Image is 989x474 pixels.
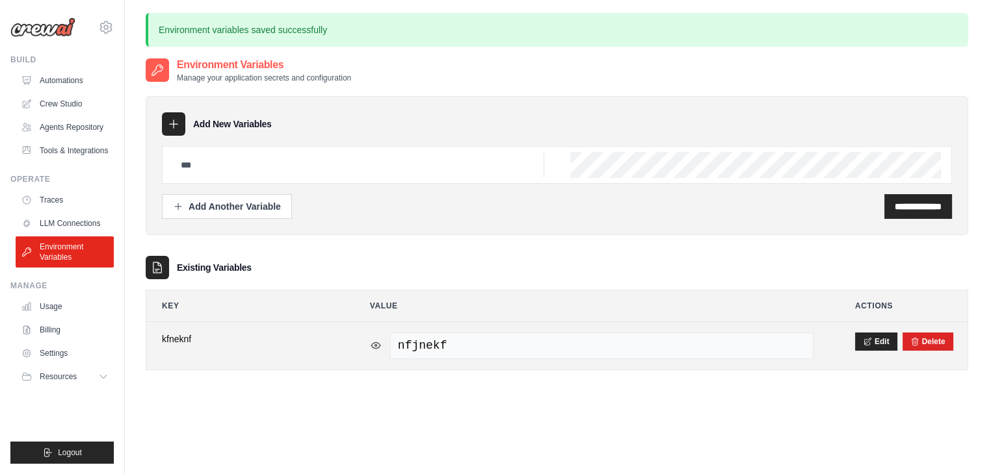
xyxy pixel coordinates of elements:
h3: Existing Variables [177,261,252,274]
a: LLM Connections [16,213,114,234]
div: Operate [10,174,114,184]
button: Logout [10,442,114,464]
button: Add Another Variable [162,194,292,219]
div: Build [10,55,114,65]
p: Environment variables saved successfully [146,13,968,47]
button: Delete [910,336,945,347]
a: Traces [16,190,114,210]
div: Manage [10,281,114,291]
button: Resources [16,366,114,387]
a: Usage [16,296,114,317]
a: Environment Variables [16,236,114,268]
th: Key [146,290,344,321]
a: Agents Repository [16,117,114,138]
a: Settings [16,343,114,364]
p: Manage your application secrets and configuration [177,73,351,83]
button: Edit [855,332,897,351]
span: nfjnekf [389,332,813,359]
span: kfneknf [162,332,328,345]
th: Value [354,290,829,321]
img: Logo [10,18,75,37]
h2: Environment Variables [177,57,351,73]
span: Resources [40,371,77,382]
a: Tools & Integrations [16,140,114,161]
h3: Add New Variables [193,118,272,131]
a: Automations [16,70,114,91]
th: Actions [839,290,968,321]
div: Add Another Variable [173,200,281,213]
a: Billing [16,319,114,340]
span: Logout [58,447,82,458]
a: Crew Studio [16,94,114,114]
